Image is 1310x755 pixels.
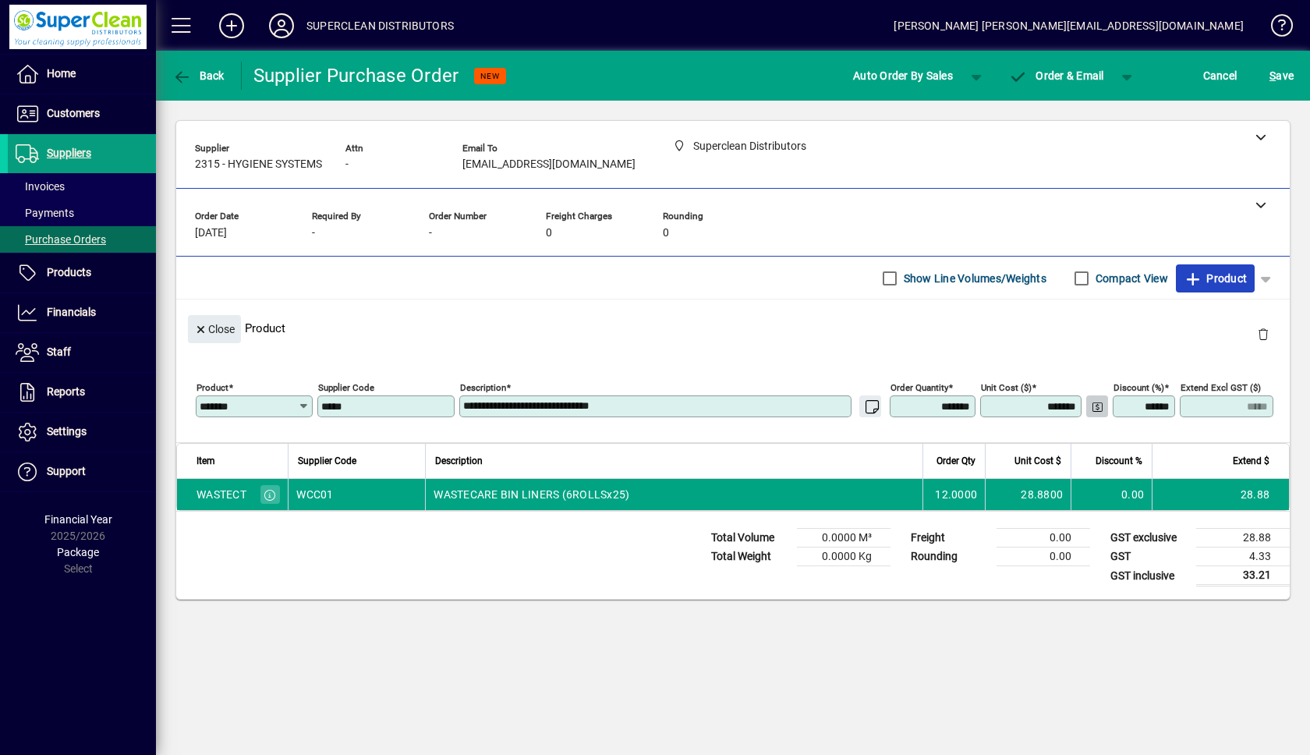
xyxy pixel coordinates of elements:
a: Payments [8,200,156,226]
span: ave [1269,63,1294,88]
span: Reports [47,385,85,398]
button: Close [188,315,241,343]
div: [PERSON_NAME] [PERSON_NAME][EMAIL_ADDRESS][DOMAIN_NAME] [894,13,1244,38]
a: Home [8,55,156,94]
label: Compact View [1092,271,1168,286]
span: Invoices [16,180,65,193]
span: Products [47,266,91,278]
app-page-header-button: Close [184,321,245,335]
td: WCC01 [288,479,425,510]
td: 0.0000 M³ [797,529,890,548]
mat-label: Description [460,382,506,393]
td: 0.00 [997,529,1090,548]
span: [EMAIL_ADDRESS][DOMAIN_NAME] [462,158,636,171]
span: Purchase Orders [16,233,106,246]
td: GST exclusive [1103,529,1196,548]
mat-label: Supplier Code [318,382,374,393]
span: Auto Order By Sales [853,63,953,88]
span: - [429,227,432,239]
mat-label: Discount (%) [1113,382,1164,393]
span: Settings [47,425,87,438]
span: Extend $ [1233,452,1269,470]
span: Back [172,69,225,82]
span: Customers [47,107,100,119]
button: Cancel [1199,62,1241,90]
span: Unit Cost $ [1014,452,1061,470]
span: Discount % [1096,452,1142,470]
button: Save [1266,62,1298,90]
td: Freight [903,529,997,548]
app-page-header-button: Back [156,62,242,90]
span: Payments [16,207,74,219]
span: - [345,158,349,171]
span: Supplier Code [298,452,356,470]
button: Profile [257,12,306,40]
td: 0.00 [1071,479,1152,510]
button: Product [1176,264,1255,292]
a: Reports [8,373,156,412]
app-page-header-button: Delete [1244,327,1282,341]
a: Products [8,253,156,292]
span: Support [47,465,86,477]
td: 28.88 [1196,529,1290,548]
td: Total Volume [703,529,797,548]
span: S [1269,69,1276,82]
td: 0.00 [997,548,1090,566]
div: Product [176,300,1290,356]
a: Financials [8,293,156,332]
mat-label: Extend excl GST ($) [1181,382,1261,393]
a: Settings [8,413,156,452]
span: 0 [546,227,552,239]
td: Rounding [903,548,997,566]
span: Order & Email [1009,69,1104,82]
div: WASTECT [196,487,246,502]
button: Auto Order By Sales [845,62,961,90]
td: Total Weight [703,548,797,566]
span: Financial Year [44,513,112,526]
mat-label: Product [196,382,228,393]
div: Supplier Purchase Order [253,63,459,88]
a: Support [8,452,156,491]
span: Product [1184,266,1247,291]
span: 0 [663,227,669,239]
td: 28.88 [1152,479,1289,510]
span: Description [435,452,483,470]
span: Cancel [1203,63,1237,88]
span: Financials [47,306,96,318]
span: Package [57,546,99,558]
button: Delete [1244,315,1282,353]
label: Show Line Volumes/Weights [901,271,1046,286]
mat-label: Unit Cost ($) [981,382,1032,393]
span: Suppliers [47,147,91,159]
div: SUPERCLEAN DISTRIBUTORS [306,13,454,38]
span: Item [196,452,215,470]
span: [DATE] [195,227,227,239]
span: WASTECARE BIN LINERS (6ROLLSx25) [434,487,629,502]
span: Home [47,67,76,80]
button: Add [207,12,257,40]
span: Staff [47,346,71,358]
td: 28.8800 [985,479,1071,510]
td: 0.0000 Kg [797,548,890,566]
mat-label: Order Quantity [890,382,948,393]
span: Order Qty [936,452,975,470]
a: Invoices [8,173,156,200]
td: GST [1103,548,1196,566]
a: Knowledge Base [1259,3,1291,54]
td: GST inclusive [1103,566,1196,586]
a: Staff [8,333,156,372]
a: Customers [8,94,156,133]
span: Close [194,317,235,342]
span: NEW [480,71,500,81]
span: - [312,227,315,239]
span: 2315 - HYGIENE SYSTEMS [195,158,322,171]
td: 33.21 [1196,566,1290,586]
button: Back [168,62,228,90]
button: Change Price Levels [1086,395,1108,417]
td: 12.0000 [922,479,985,510]
a: Purchase Orders [8,226,156,253]
button: Order & Email [1001,62,1112,90]
td: 4.33 [1196,548,1290,566]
